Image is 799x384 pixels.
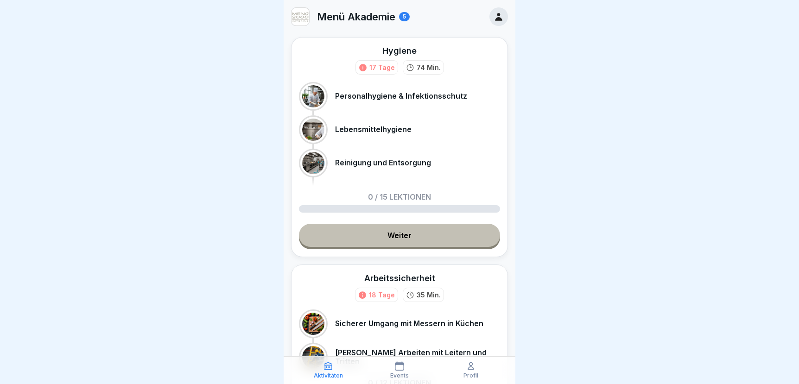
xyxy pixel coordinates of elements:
div: 17 Tage [369,63,395,72]
p: 0 / 15 Lektionen [368,193,431,201]
p: Profil [463,372,478,379]
p: Lebensmittelhygiene [335,125,412,134]
a: Weiter [299,224,500,247]
p: Personalhygiene & Infektionsschutz [335,92,467,101]
p: Menü Akademie [317,11,395,23]
p: 35 Min. [417,290,441,300]
div: Hygiene [382,45,417,57]
div: 5 [399,12,410,21]
p: [PERSON_NAME] Arbeiten mit Leitern und Tritten [335,348,500,366]
p: Sicherer Umgang mit Messern in Küchen [335,319,483,328]
p: Aktivitäten [314,372,343,379]
p: 74 Min. [417,63,441,72]
p: Reinigung und Entsorgung [335,158,431,167]
img: v3gslzn6hrr8yse5yrk8o2yg.png [292,8,309,25]
div: Arbeitssicherheit [364,272,435,284]
p: Events [390,372,409,379]
div: 18 Tage [369,290,395,300]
